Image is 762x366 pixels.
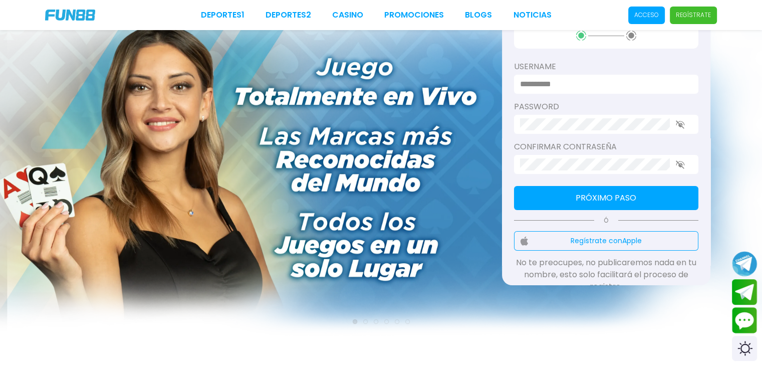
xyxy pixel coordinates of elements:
label: Confirmar contraseña [514,141,698,153]
a: Deportes2 [266,9,311,21]
button: Join telegram channel [732,251,757,277]
label: password [514,101,698,113]
a: NOTICIAS [513,9,551,21]
a: CASINO [332,9,363,21]
p: Ó [514,216,698,225]
button: Contact customer service [732,307,757,333]
p: No te preocupes, no publicaremos nada en tu nombre, esto solo facilitará el proceso de registro. [514,257,698,293]
button: Join telegram [732,279,757,305]
label: username [514,61,698,73]
img: Company Logo [45,10,95,21]
p: Acceso [634,11,659,20]
button: Regístrate conApple [514,231,698,251]
div: Switch theme [732,336,757,361]
a: BLOGS [465,9,492,21]
a: Deportes1 [201,9,244,21]
p: Regístrate [676,11,711,20]
button: Próximo paso [514,186,698,210]
a: Promociones [384,9,444,21]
